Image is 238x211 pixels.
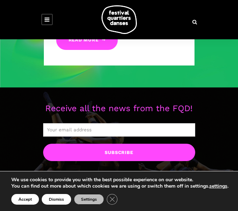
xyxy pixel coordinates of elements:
[11,176,193,183] font: We use cookies to provide you with the best possible experience on our website.
[18,196,32,202] font: Accept
[49,196,64,202] font: Dismiss
[43,123,195,137] input: Your email address
[74,194,104,205] button: Settings
[11,194,39,205] button: Accept
[209,183,227,189] button: settings
[81,196,97,202] font: Settings
[69,37,99,42] font: Read more
[101,5,137,34] img: logo-fqd-med
[107,194,117,205] button: Close GDPR Cookie Banner
[43,144,195,161] input: Subscribe
[11,183,209,189] font: You can find out more about which cookies we are using or switch them off in settings.
[45,103,193,113] font: Receive all the news from the FQD!
[209,183,227,189] font: settings
[42,194,71,205] button: Dismiss
[227,183,228,189] font: .
[56,30,118,50] a: Read more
